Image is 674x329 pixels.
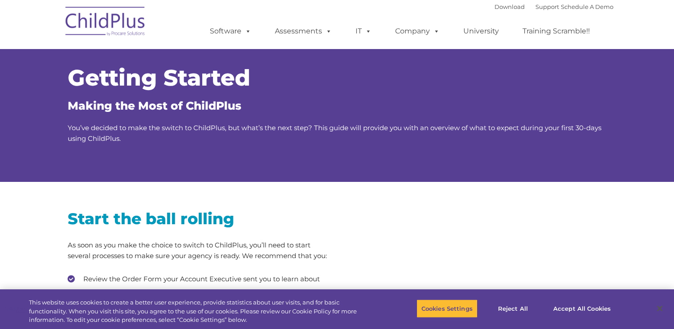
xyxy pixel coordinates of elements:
[454,22,508,40] a: University
[514,22,599,40] a: Training Scramble!!
[485,299,541,318] button: Reject All
[68,240,331,261] p: As soon as you make the choice to switch to ChildPlus, you’ll need to start several processes to ...
[29,298,371,325] div: This website uses cookies to create a better user experience, provide statistics about user visit...
[68,209,331,229] h2: Start the ball rolling
[68,123,601,143] span: You’ve decided to make the switch to ChildPlus, but what’s the next step? This guide will provide...
[494,3,613,10] font: |
[266,22,341,40] a: Assessments
[548,299,616,318] button: Accept All Cookies
[68,64,250,91] span: Getting Started
[68,99,241,112] span: Making the Most of ChildPlus
[386,22,449,40] a: Company
[650,299,670,318] button: Close
[347,22,380,40] a: IT
[535,3,559,10] a: Support
[561,3,613,10] a: Schedule A Demo
[61,0,150,45] img: ChildPlus by Procare Solutions
[201,22,260,40] a: Software
[494,3,525,10] a: Download
[417,299,478,318] button: Cookies Settings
